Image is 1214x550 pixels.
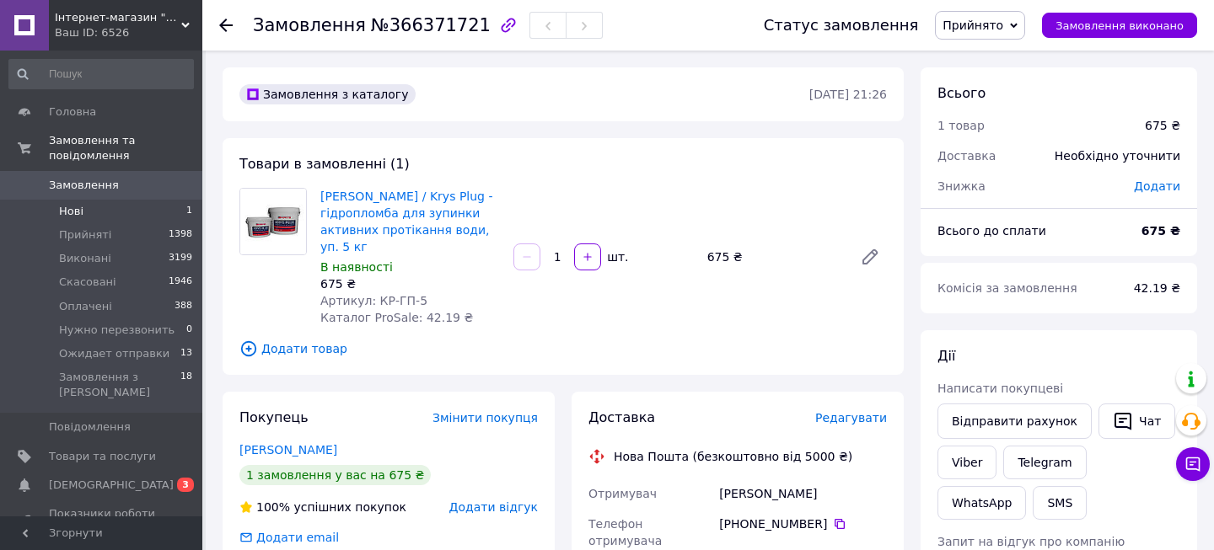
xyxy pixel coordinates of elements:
div: Ваш ID: 6526 [55,25,202,40]
span: Нужно перезвонить [59,323,175,338]
span: 3 [177,478,194,492]
span: 388 [175,299,192,314]
span: Замовлення [49,178,119,193]
b: 675 ₴ [1141,224,1180,238]
div: [PHONE_NUMBER] [719,515,887,532]
a: [PERSON_NAME] / Krys Plug - гідропломба для зупинки активних протікання води, уп. 5 кг [320,190,492,254]
span: Головна [49,104,96,120]
span: Доставка [588,409,655,425]
span: 1 товар [937,119,985,132]
span: Всього [937,85,986,101]
button: SMS [1033,486,1087,520]
span: В наявності [320,260,393,274]
span: Ожидает отправки [59,346,169,361]
span: Всього до сплати [937,224,1046,238]
span: Написати покупцеві [937,382,1063,395]
span: Нові [59,204,83,219]
div: Нова Пошта (безкоштовно від 5000 ₴) [610,448,857,465]
span: Замовлення та повідомлення [49,133,202,163]
span: Телефон отримувача [588,517,662,547]
div: 675 ₴ [1145,117,1180,134]
span: Оплачені [59,299,112,314]
span: 1 [186,204,192,219]
span: Додати товар [239,339,887,358]
div: Повернутися назад [219,17,233,34]
span: Замовлення [253,15,366,35]
div: успішних покупок [239,499,406,515]
button: Чат з покупцем [1176,447,1210,481]
span: Комісія за замовлення [937,281,1077,295]
button: Чат [1099,403,1175,439]
span: 13 [180,346,192,361]
span: 18 [180,370,192,400]
span: Інтернет-магазин "Шелік" [55,10,181,25]
span: 0 [186,323,192,338]
span: Покупець [239,409,309,425]
span: Додати відгук [449,500,538,514]
img: Кріс Плаг / Krys Plug - гідропломба для зупинки активних протікання води, уп. 5 кг [240,189,306,254]
span: Товари та послуги [49,449,156,464]
time: [DATE] 21:26 [809,88,887,101]
span: Замовлення з [PERSON_NAME] [59,370,180,400]
span: Артикул: КР-ГП-5 [320,294,427,307]
div: Замовлення з каталогу [239,84,416,104]
span: Прийняті [59,227,111,243]
div: Додати email [238,529,341,546]
input: Пошук [8,59,194,89]
span: Додати [1134,179,1180,193]
span: Прийнято [943,19,1003,32]
span: Замовлення виконано [1056,19,1184,32]
a: Telegram [1003,446,1086,479]
span: Запит на відгук про компанію [937,535,1125,548]
a: [PERSON_NAME] [239,443,337,457]
a: Редагувати [853,240,887,274]
div: 675 ₴ [320,275,500,292]
div: Статус замовлення [764,17,919,34]
div: 1 замовлення у вас на 675 ₴ [239,465,431,485]
span: 3199 [169,251,192,266]
div: Додати email [255,529,341,546]
span: Редагувати [815,411,887,425]
a: Viber [937,446,996,479]
span: №366371721 [371,15,491,35]
a: WhatsApp [937,486,1026,520]
span: Отримувач [588,487,657,500]
div: шт. [603,248,630,265]
span: 100% [256,500,290,514]
button: Відправити рахунок [937,403,1092,439]
span: [DEMOGRAPHIC_DATA] [49,478,174,493]
div: [PERSON_NAME] [716,478,890,509]
span: 42.19 ₴ [1134,281,1180,295]
div: 675 ₴ [701,245,846,269]
span: Скасовані [59,275,116,290]
span: Повідомлення [49,419,131,435]
span: Знижка [937,179,986,193]
button: Замовлення виконано [1042,13,1197,38]
div: Необхідно уточнити [1045,137,1190,174]
span: 1398 [169,227,192,243]
span: Показники роботи компанії [49,506,156,537]
span: Доставка [937,149,996,163]
span: Змінити покупця [432,411,538,425]
span: Дії [937,348,955,364]
span: 1946 [169,275,192,290]
span: Товари в замовленні (1) [239,156,410,172]
span: Виконані [59,251,111,266]
span: Каталог ProSale: 42.19 ₴ [320,311,473,324]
